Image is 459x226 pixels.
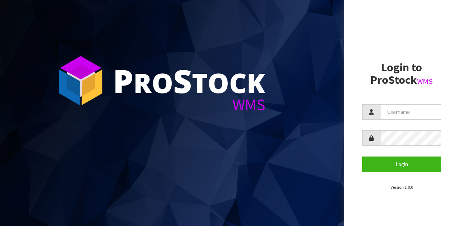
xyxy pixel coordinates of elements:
[417,77,433,86] small: WMS
[362,61,441,86] h2: Login to ProStock
[380,104,441,120] input: Username
[113,59,133,102] span: P
[113,97,265,113] div: WMS
[362,157,441,172] button: Login
[113,64,265,97] div: ro tock
[54,54,108,107] img: ProStock Cube
[391,184,413,190] small: Version 1.0.0
[173,59,192,102] span: S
